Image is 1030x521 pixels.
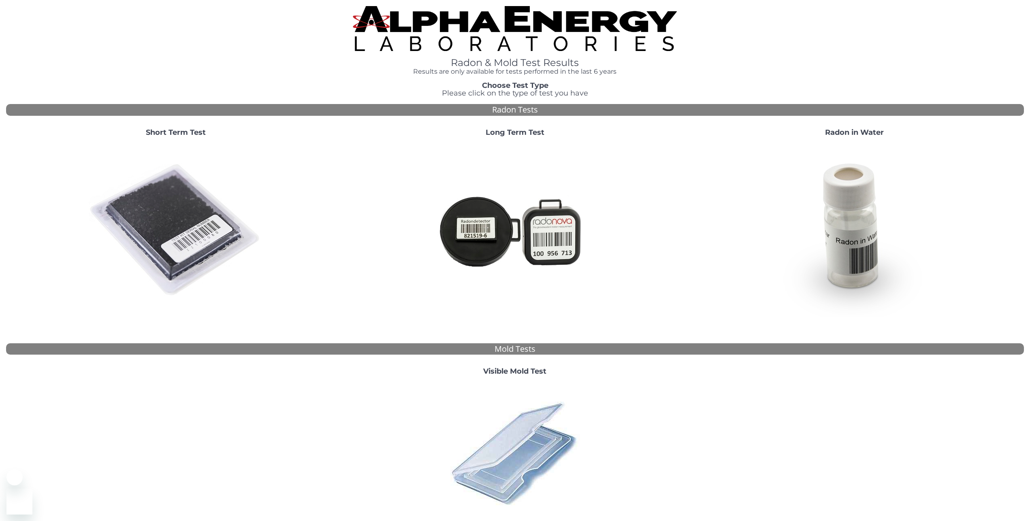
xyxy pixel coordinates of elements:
[825,128,884,137] strong: Radon in Water
[311,68,719,75] h4: Results are only available for tests performed in the last 6 years
[482,81,548,90] strong: Choose Test Type
[486,128,544,137] strong: Long Term Test
[146,128,206,137] strong: Short Term Test
[428,143,602,317] img: Radtrak2vsRadtrak3.jpg
[6,489,32,515] iframe: Bouton de lancement de la fenêtre de messagerie
[767,143,941,317] img: RadoninWater.jpg
[442,89,588,98] span: Please click on the type of test you have
[89,143,263,317] img: ShortTerm.jpg
[311,57,719,68] h1: Radon & Mold Test Results
[6,104,1024,116] div: Radon Tests
[483,367,546,376] strong: Visible Mold Test
[6,343,1024,355] div: Mold Tests
[353,6,677,51] img: TightCrop.jpg
[6,469,23,485] iframe: Fermer le message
